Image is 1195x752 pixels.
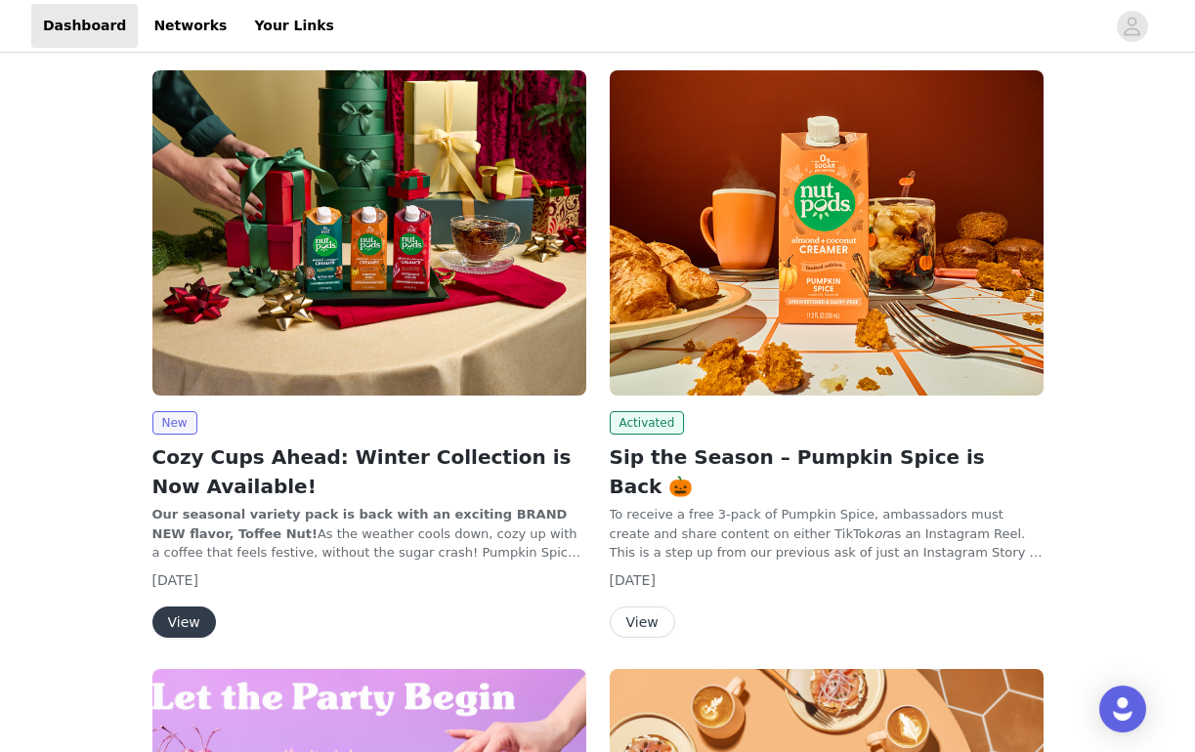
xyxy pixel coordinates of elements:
a: Your Links [242,4,346,48]
img: nutpods [610,70,1044,396]
span: Activated [610,411,685,435]
a: View [610,615,675,630]
button: View [610,606,675,638]
span: [DATE] [610,572,656,588]
em: or [874,526,886,541]
strong: Our seasonal variety pack is back with an exciting BRAND NEW flavor, Toffee Nut! [152,507,568,541]
div: avatar [1123,11,1141,42]
img: nutpods [152,70,586,396]
button: View [152,606,216,638]
a: Dashboard [31,4,138,48]
span: [DATE] [152,572,198,588]
a: View [152,615,216,630]
div: Open Intercom Messenger [1099,686,1146,732]
p: To receive a free 3-pack of Pumpkin Spice, ambassadors must create and share content on either Ti... [610,505,1044,563]
h2: Sip the Season – Pumpkin Spice is Back 🎃 [610,442,1044,501]
a: Networks [142,4,238,48]
p: As the weather cools down, cozy up with a coffee that feels festive, without the sugar crash! Pum... [152,505,586,563]
span: New [152,411,197,435]
h2: Cozy Cups Ahead: Winter Collection is Now Available! [152,442,586,501]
